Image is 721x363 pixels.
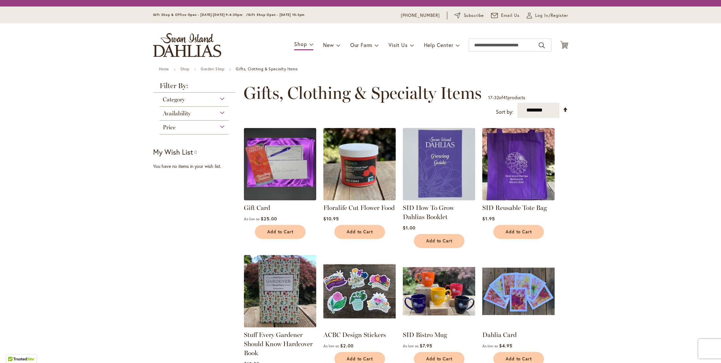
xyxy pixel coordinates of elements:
img: Swan Island Dahlias - How to Grow Guide [403,128,475,200]
span: Gifts, Clothing & Specialty Items [244,83,482,103]
img: Gift Certificate [244,128,316,200]
a: ACBC Design Stickers [323,322,396,329]
a: Email Us [491,12,520,19]
a: Floralife Cut Flower Food [323,204,395,212]
span: Add to Cart [267,229,294,235]
a: ACBC Design Stickers [323,331,386,339]
span: $4.95 [499,343,512,349]
a: Garden Shop [201,66,225,71]
a: Dahlia Card [482,331,517,339]
a: SID Reusable Tote Bag [482,195,555,202]
span: Availability [163,110,191,117]
a: Stuff Every Gardener Should Know Hardcover Book [244,322,316,329]
a: [PHONE_NUMBER] [401,12,440,19]
strong: Filter By: [153,82,235,93]
strong: My Wish List [153,147,193,157]
a: store logo [153,33,221,57]
button: Search [539,40,545,51]
span: Help Center [424,41,453,48]
img: Floralife Cut Flower Food [323,128,396,200]
span: $10.95 [323,216,339,222]
span: As low as [323,344,339,348]
span: Gift Shop Open - [DATE] 10-3pm [248,13,305,17]
a: SID Bistro Mug [403,322,475,329]
a: Floralife Cut Flower Food [323,195,396,202]
span: As low as [482,344,498,348]
span: Gift Shop & Office Open - [DATE]-[DATE] 9-4:30pm / [153,13,248,17]
span: As low as [403,344,418,348]
span: $25.00 [261,216,277,222]
span: Price [163,124,175,131]
a: Home [159,66,169,71]
a: Subscribe [454,12,484,19]
span: Category [163,96,185,103]
span: 32 [494,94,499,100]
a: Gift Certificate [244,195,316,202]
span: Our Farm [350,41,372,48]
div: You have no items in your wish list. [153,163,240,170]
p: - of products [488,92,525,103]
a: Shop [180,66,189,71]
span: Add to Cart [426,238,453,244]
span: As low as [244,217,259,221]
a: Log In/Register [527,12,568,19]
span: $1.00 [403,225,415,231]
label: Sort by: [496,106,513,118]
button: Add to Cart [414,234,464,248]
button: Add to Cart [334,225,385,239]
span: Add to Cart [347,229,373,235]
a: Stuff Every Gardener Should Know Hardcover Book [244,331,313,357]
a: Swan Island Dahlias - How to Grow Guide [403,195,475,202]
a: SID How To Grow Dahlias Booklet [403,204,454,221]
span: Add to Cart [506,229,532,235]
span: Email Us [501,12,520,19]
strong: Gifts, Clothing & Specialty Items [236,66,297,71]
a: Gift Card [244,204,270,212]
span: Add to Cart [426,356,453,362]
a: Group shot of Dahlia Cards [482,322,555,329]
button: Add to Cart [493,225,544,239]
span: $1.95 [482,216,495,222]
button: Add to Cart [255,225,306,239]
img: SID Bistro Mug [403,255,475,327]
a: SID Bistro Mug [403,331,447,339]
span: 17 [488,94,492,100]
span: Add to Cart [347,356,373,362]
img: SID Reusable Tote Bag [482,128,555,200]
span: Subscribe [464,12,484,19]
span: $2.00 [340,343,354,349]
span: Log In/Register [535,12,568,19]
img: Stuff Every Gardener Should Know Hardcover Book [244,255,316,327]
img: ACBC Design Stickers [323,255,396,327]
span: 41 [503,94,508,100]
span: Visit Us [389,41,407,48]
a: SID Reusable Tote Bag [482,204,547,212]
span: Add to Cart [506,356,532,362]
span: New [323,41,334,48]
img: Group shot of Dahlia Cards [482,255,555,327]
span: Shop [294,41,307,47]
span: $7.95 [420,343,432,349]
